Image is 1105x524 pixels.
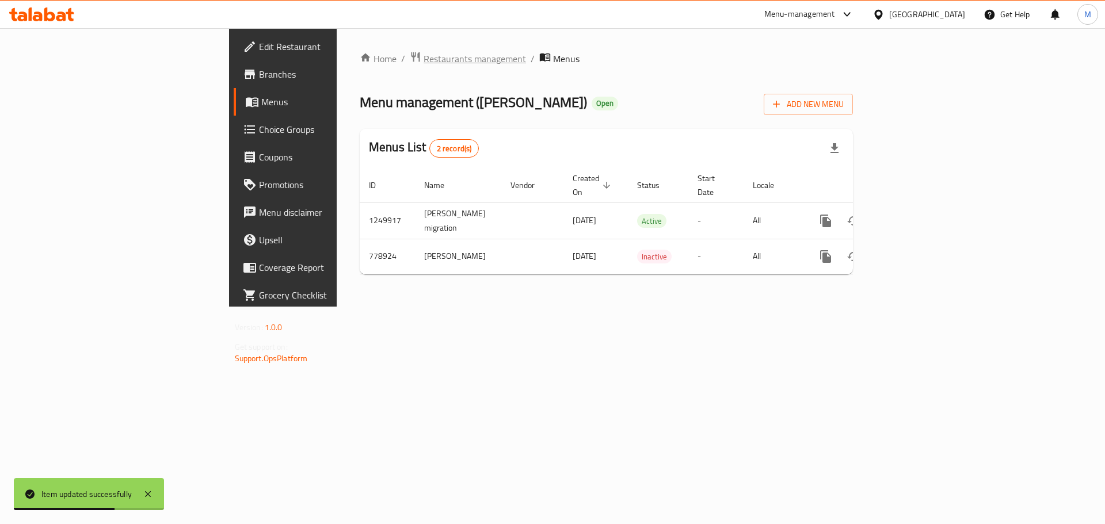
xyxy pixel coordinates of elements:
[360,89,587,115] span: Menu management ( [PERSON_NAME] )
[592,98,618,108] span: Open
[424,178,459,192] span: Name
[235,339,288,354] span: Get support on:
[234,254,414,281] a: Coverage Report
[259,40,405,53] span: Edit Restaurant
[259,178,405,192] span: Promotions
[410,51,526,66] a: Restaurants management
[889,8,965,21] div: [GEOGRAPHIC_DATA]
[637,214,666,228] div: Active
[637,215,666,228] span: Active
[840,243,867,270] button: Change Status
[744,239,803,274] td: All
[430,143,479,154] span: 2 record(s)
[637,178,675,192] span: Status
[235,320,263,335] span: Version:
[688,239,744,274] td: -
[259,233,405,247] span: Upsell
[553,52,580,66] span: Menus
[234,116,414,143] a: Choice Groups
[369,178,391,192] span: ID
[592,97,618,110] div: Open
[234,281,414,309] a: Grocery Checklist
[773,97,844,112] span: Add New Menu
[573,171,614,199] span: Created On
[753,178,789,192] span: Locale
[234,33,414,60] a: Edit Restaurant
[531,52,535,66] li: /
[573,248,596,263] span: [DATE]
[424,52,526,66] span: Restaurants management
[744,202,803,239] td: All
[415,202,501,239] td: [PERSON_NAME] migration
[234,88,414,116] a: Menus
[369,139,479,158] h2: Menus List
[265,320,283,335] span: 1.0.0
[234,226,414,254] a: Upsell
[234,171,414,198] a: Promotions
[261,95,405,109] span: Menus
[259,67,405,81] span: Branches
[41,488,132,500] div: Item updated successfully
[429,139,479,158] div: Total records count
[360,168,932,274] table: enhanced table
[764,94,853,115] button: Add New Menu
[259,123,405,136] span: Choice Groups
[821,135,848,162] div: Export file
[510,178,550,192] span: Vendor
[259,261,405,274] span: Coverage Report
[803,168,932,203] th: Actions
[812,243,840,270] button: more
[234,198,414,226] a: Menu disclaimer
[812,207,840,235] button: more
[637,250,672,263] span: Inactive
[415,239,501,274] td: [PERSON_NAME]
[573,213,596,228] span: [DATE]
[235,351,308,366] a: Support.OpsPlatform
[234,143,414,171] a: Coupons
[259,150,405,164] span: Coupons
[360,51,853,66] nav: breadcrumb
[688,202,744,239] td: -
[764,7,835,21] div: Menu-management
[259,288,405,302] span: Grocery Checklist
[698,171,730,199] span: Start Date
[840,207,867,235] button: Change Status
[234,60,414,88] a: Branches
[1084,8,1091,21] span: M
[259,205,405,219] span: Menu disclaimer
